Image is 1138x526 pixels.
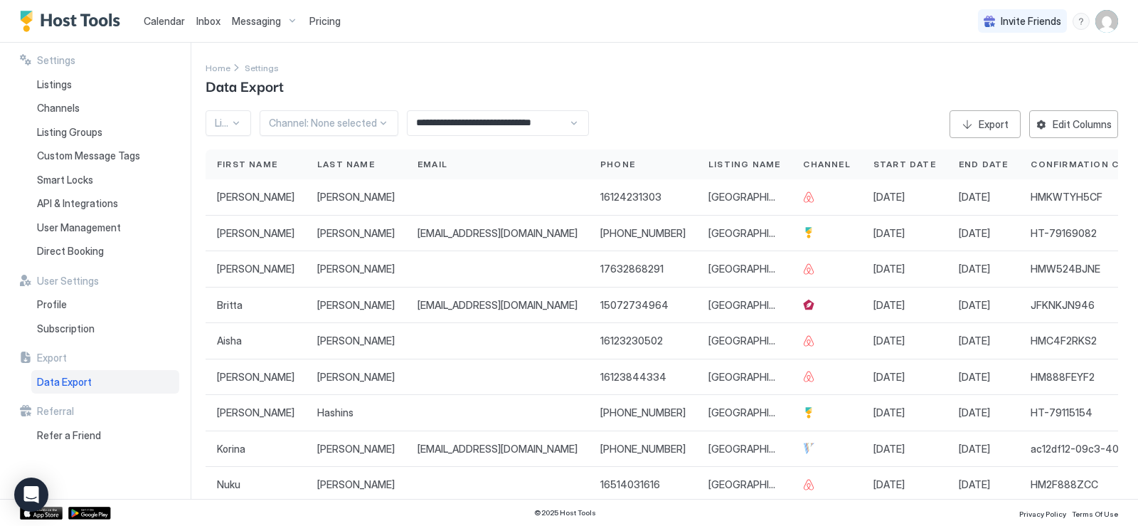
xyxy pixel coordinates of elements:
[317,299,395,312] span: [PERSON_NAME]
[873,227,905,240] span: [DATE]
[959,371,990,384] span: [DATE]
[708,191,780,204] span: [GEOGRAPHIC_DATA] View Retreat
[37,221,121,234] span: User Management
[217,263,294,275] span: [PERSON_NAME]
[206,60,230,75] a: Home
[708,158,780,171] span: Listing Name
[1019,505,1066,520] a: Privacy Policy
[37,322,95,335] span: Subscription
[959,335,990,347] span: [DATE]
[20,507,63,520] a: App Store
[31,144,179,168] a: Custom Message Tags
[950,110,1021,138] button: Export
[959,406,990,419] span: [DATE]
[600,263,664,275] span: 17632868291
[600,371,666,384] span: 16123844334
[31,96,179,120] a: Channels
[217,299,243,312] span: Britta
[245,63,279,73] span: Settings
[600,478,660,491] span: 16514031616
[309,15,341,28] span: Pricing
[217,371,294,384] span: [PERSON_NAME]
[418,227,578,240] span: [EMAIL_ADDRESS][DOMAIN_NAME]
[37,149,140,162] span: Custom Message Tags
[708,406,780,419] span: [GEOGRAPHIC_DATA] View Retreat
[959,158,1009,171] span: End Date
[1073,13,1090,30] div: menu
[196,15,220,27] span: Inbox
[206,60,230,75] div: Breadcrumb
[1031,406,1092,419] span: HT-79115154
[1031,335,1097,347] span: HMC4F2RKS2
[873,158,936,171] span: Start Date
[317,263,395,275] span: [PERSON_NAME]
[959,443,990,456] span: [DATE]
[31,73,179,97] a: Listings
[600,191,661,204] span: 16124231303
[317,335,395,347] span: [PERSON_NAME]
[708,371,780,384] span: [GEOGRAPHIC_DATA] View Retreat
[37,174,93,186] span: Smart Locks
[1031,478,1098,491] span: HM2F888ZCC
[600,299,669,312] span: 15072734964
[317,191,395,204] span: [PERSON_NAME]
[873,443,905,456] span: [DATE]
[217,158,277,171] span: First Name
[217,191,294,204] span: [PERSON_NAME]
[232,15,281,28] span: Messaging
[37,429,101,442] span: Refer a Friend
[37,245,104,258] span: Direct Booking
[803,158,850,171] span: Channel
[20,11,127,32] div: Host Tools Logo
[1029,110,1118,138] button: Edit Columns
[245,60,279,75] div: Breadcrumb
[37,54,75,67] span: Settings
[31,424,179,448] a: Refer a Friend
[37,102,80,115] span: Channels
[873,478,905,491] span: [DATE]
[217,443,245,456] span: Korina
[1072,510,1118,518] span: Terms Of Use
[196,14,220,28] a: Inbox
[217,335,242,347] span: Aisha
[37,352,67,364] span: Export
[206,75,284,96] span: Data Export
[418,443,578,456] span: [EMAIL_ADDRESS][DOMAIN_NAME]
[31,191,179,216] a: API & Integrations
[873,299,905,312] span: [DATE]
[317,406,353,419] span: Hashins
[31,239,179,263] a: Direct Booking
[31,216,179,240] a: User Management
[873,191,905,204] span: [DATE]
[1031,299,1095,312] span: JFKNKJN946
[1072,505,1118,520] a: Terms Of Use
[217,227,294,240] span: [PERSON_NAME]
[600,335,663,347] span: 16123230502
[708,299,780,312] span: [GEOGRAPHIC_DATA] View Retreat
[31,293,179,317] a: Profile
[534,508,596,517] span: © 2025 Host Tools
[31,168,179,192] a: Smart Locks
[31,370,179,394] a: Data Export
[1031,263,1100,275] span: HMW524BJNE
[600,443,686,456] span: [PHONE_NUMBER]
[708,443,780,456] span: [GEOGRAPHIC_DATA] View Retreat
[1019,510,1066,518] span: Privacy Policy
[317,371,395,384] span: [PERSON_NAME]
[873,371,905,384] span: [DATE]
[37,275,99,288] span: User Settings
[37,298,67,311] span: Profile
[37,197,118,210] span: API & Integrations
[68,507,111,520] a: Google Play Store
[144,15,185,27] span: Calendar
[206,63,230,73] span: Home
[217,406,294,419] span: [PERSON_NAME]
[600,227,686,240] span: [PHONE_NUMBER]
[31,317,179,341] a: Subscription
[1053,117,1112,132] div: Edit Columns
[959,478,990,491] span: [DATE]
[37,78,72,91] span: Listings
[600,158,635,171] span: Phone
